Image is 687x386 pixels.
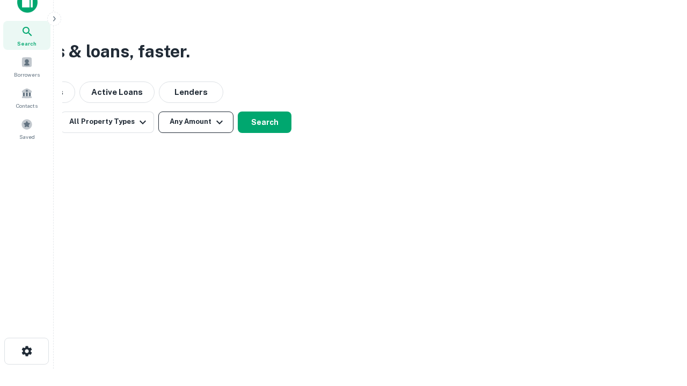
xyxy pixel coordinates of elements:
[633,266,687,317] iframe: Chat Widget
[158,112,233,133] button: Any Amount
[3,114,50,143] a: Saved
[3,83,50,112] a: Contacts
[79,81,155,103] button: Active Loans
[3,52,50,81] a: Borrowers
[14,70,40,79] span: Borrowers
[159,81,223,103] button: Lenders
[16,101,38,110] span: Contacts
[19,132,35,141] span: Saved
[3,21,50,50] a: Search
[17,39,36,48] span: Search
[61,112,154,133] button: All Property Types
[238,112,291,133] button: Search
